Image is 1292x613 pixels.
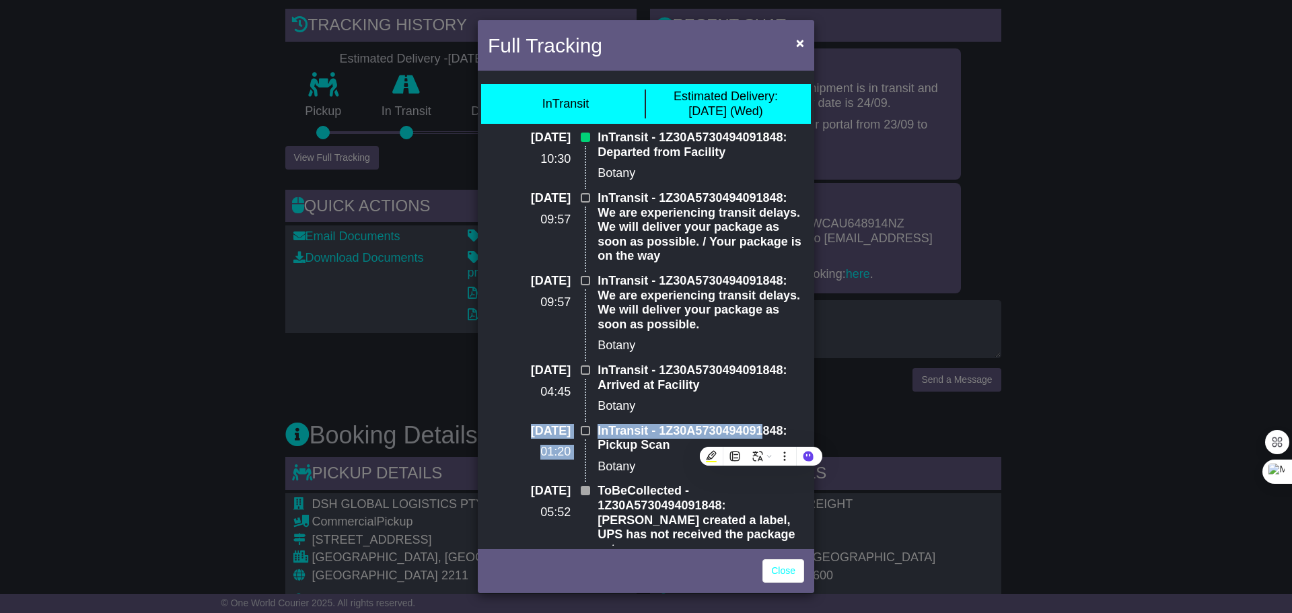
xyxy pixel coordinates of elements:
a: Close [762,559,804,583]
p: 05:52 [488,505,571,520]
div: [DATE] (Wed) [674,89,778,118]
p: InTransit - 1Z30A5730494091848: We are experiencing transit delays. We will deliver your package ... [598,191,804,264]
p: InTransit - 1Z30A5730494091848: Pickup Scan [598,424,804,453]
p: Botany [598,460,804,474]
p: Botany [598,399,804,414]
div: InTransit [542,97,589,112]
p: 04:45 [488,385,571,400]
span: Estimated Delivery: [674,89,778,103]
p: InTransit - 1Z30A5730494091848: Arrived at Facility [598,363,804,392]
p: [DATE] [488,484,571,499]
h4: Full Tracking [488,30,602,61]
p: [DATE] [488,131,571,145]
p: 09:57 [488,213,571,227]
p: Botany [598,166,804,181]
p: InTransit - 1Z30A5730494091848: Departed from Facility [598,131,804,159]
p: 10:30 [488,152,571,167]
p: Botany [598,338,804,353]
button: Close [789,29,811,57]
p: ToBeCollected - 1Z30A5730494091848: [PERSON_NAME] created a label, UPS has not received the packa... [598,484,804,556]
p: [DATE] [488,191,571,206]
p: [DATE] [488,424,571,439]
p: 01:20 [488,445,571,460]
p: InTransit - 1Z30A5730494091848: We are experiencing transit delays. We will deliver your package ... [598,274,804,332]
p: [DATE] [488,363,571,378]
span: × [796,35,804,50]
p: 09:57 [488,295,571,310]
p: [DATE] [488,274,571,289]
